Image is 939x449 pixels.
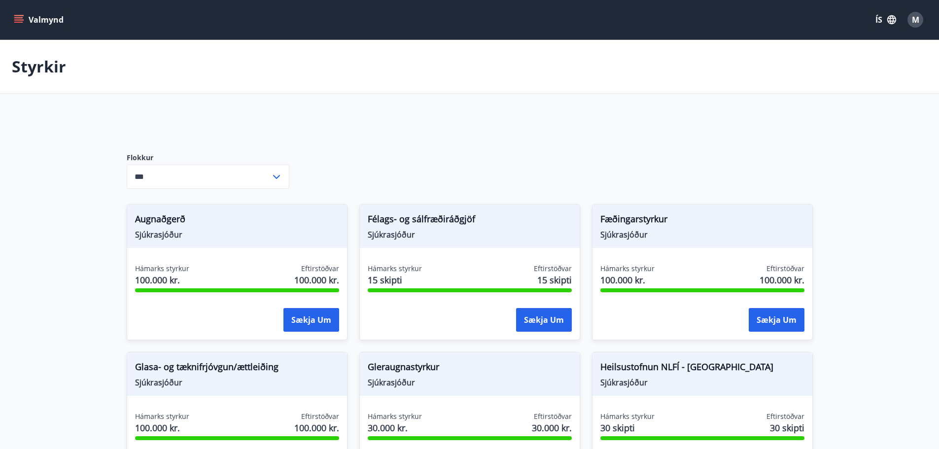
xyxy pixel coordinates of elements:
[301,264,339,274] span: Eftirstöðvar
[368,377,572,388] span: Sjúkrasjóður
[870,11,902,29] button: ÍS
[600,274,655,286] span: 100.000 kr.
[135,212,339,229] span: Augnaðgerð
[135,360,339,377] span: Glasa- og tæknifrjóvgun/ættleiðing
[368,212,572,229] span: Félags- og sálfræðiráðgjöf
[127,153,289,163] label: Flokkur
[135,264,189,274] span: Hámarks styrkur
[135,412,189,421] span: Hámarks styrkur
[12,11,68,29] button: menu
[368,274,422,286] span: 15 skipti
[760,274,804,286] span: 100.000 kr.
[135,421,189,434] span: 100.000 kr.
[294,421,339,434] span: 100.000 kr.
[532,421,572,434] span: 30.000 kr.
[912,14,919,25] span: M
[770,421,804,434] span: 30 skipti
[600,421,655,434] span: 30 skipti
[766,264,804,274] span: Eftirstöðvar
[12,56,66,77] p: Styrkir
[600,264,655,274] span: Hámarks styrkur
[368,421,422,434] span: 30.000 kr.
[534,264,572,274] span: Eftirstöðvar
[600,360,804,377] span: Heilsustofnun NLFÍ - [GEOGRAPHIC_DATA]
[904,8,927,32] button: M
[537,274,572,286] span: 15 skipti
[749,308,804,332] button: Sækja um
[600,212,804,229] span: Fæðingarstyrkur
[135,377,339,388] span: Sjúkrasjóður
[294,274,339,286] span: 100.000 kr.
[368,229,572,240] span: Sjúkrasjóður
[368,360,572,377] span: Gleraugnastyrkur
[600,412,655,421] span: Hámarks styrkur
[368,264,422,274] span: Hámarks styrkur
[766,412,804,421] span: Eftirstöðvar
[600,377,804,388] span: Sjúkrasjóður
[283,308,339,332] button: Sækja um
[135,274,189,286] span: 100.000 kr.
[368,412,422,421] span: Hámarks styrkur
[516,308,572,332] button: Sækja um
[135,229,339,240] span: Sjúkrasjóður
[600,229,804,240] span: Sjúkrasjóður
[301,412,339,421] span: Eftirstöðvar
[534,412,572,421] span: Eftirstöðvar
